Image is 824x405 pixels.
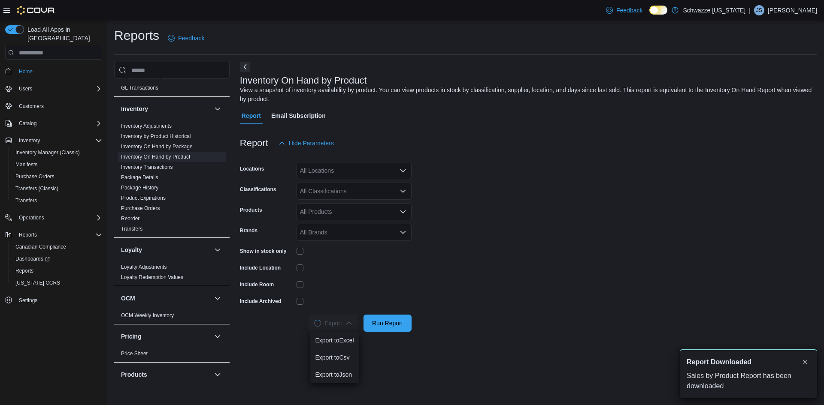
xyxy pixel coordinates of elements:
span: Export to Csv [315,354,354,361]
span: Feedback [616,6,642,15]
button: Open list of options [400,208,406,215]
a: Transfers (Classic) [12,183,62,194]
button: Operations [15,213,48,223]
span: Export to Json [315,371,354,378]
span: Email Subscription [271,107,326,124]
button: Hide Parameters [275,135,337,152]
span: Customers [19,103,44,110]
a: Loyalty Redemption Values [121,274,183,280]
button: LoadingExport [309,315,357,332]
button: Pricing [212,331,223,342]
button: Inventory [2,135,106,147]
button: Loyalty [212,245,223,255]
button: Open list of options [400,188,406,195]
a: Inventory Manager (Classic) [12,147,83,158]
input: Dark Mode [649,6,667,15]
a: Package History [121,185,158,191]
button: Next [240,62,250,72]
h1: Reports [114,27,159,44]
span: Settings [19,297,37,304]
a: Customers [15,101,47,111]
span: Transfers (Classic) [15,185,58,192]
button: Pricing [121,332,211,341]
span: Inventory Manager (Classic) [15,149,80,156]
span: Reports [12,266,102,276]
span: OCM Weekly Inventory [121,312,174,319]
a: Inventory Adjustments [121,123,172,129]
span: Washington CCRS [12,278,102,288]
label: Products [240,207,262,213]
span: Home [15,66,102,76]
button: Customers [2,100,106,112]
span: Purchase Orders [12,171,102,182]
h3: Inventory On Hand by Product [240,75,367,86]
a: Loyalty Adjustments [121,264,167,270]
span: Load All Apps in [GEOGRAPHIC_DATA] [24,25,102,42]
span: Reports [19,231,37,238]
button: Operations [2,212,106,224]
div: Inventory [114,121,230,237]
span: Report Downloaded [687,357,751,367]
button: Reports [15,230,40,240]
div: Sales by Product Report has been downloaded [687,371,810,391]
span: GL Transactions [121,84,158,91]
a: Canadian Compliance [12,242,70,252]
span: Report [242,107,261,124]
button: Products [121,370,211,379]
span: Package Details [121,174,158,181]
div: Loyalty [114,262,230,286]
span: Users [15,84,102,94]
a: Settings [15,295,41,306]
span: Canadian Compliance [12,242,102,252]
p: [PERSON_NAME] [768,5,817,15]
a: Purchase Orders [121,205,160,211]
span: Transfers [12,195,102,206]
span: Manifests [15,161,37,168]
span: JS [756,5,762,15]
a: Manifests [12,159,41,170]
span: Export to Excel [315,337,354,344]
a: Home [15,66,36,77]
span: Feedback [178,34,204,42]
span: Customers [15,101,102,111]
button: Inventory [121,105,211,113]
label: Show in stock only [240,248,287,255]
span: Operations [19,214,44,221]
button: Open list of options [400,167,406,174]
h3: Report [240,138,268,148]
span: Reports [15,230,102,240]
span: Dashboards [15,255,50,262]
span: Export [314,315,352,332]
span: Run Report [372,319,403,327]
span: Loading [313,318,322,328]
a: Reorder [121,216,139,222]
div: Notification [687,357,810,367]
h3: Loyalty [121,246,142,254]
p: Schwazze [US_STATE] [683,5,745,15]
button: Users [15,84,36,94]
button: Manifests [9,159,106,171]
span: Package History [121,184,158,191]
button: Inventory Manager (Classic) [9,147,106,159]
button: Purchase Orders [9,171,106,183]
button: Catalog [15,118,40,129]
a: Feedback [603,2,646,19]
span: Inventory Adjustments [121,123,172,129]
a: Product Expirations [121,195,166,201]
span: Inventory [15,135,102,146]
div: OCM [114,310,230,324]
img: Cova [17,6,55,15]
button: Reports [9,265,106,277]
span: Manifests [12,159,102,170]
span: Purchase Orders [121,205,160,212]
h3: Pricing [121,332,141,341]
button: Transfers [9,195,106,207]
div: Pricing [114,348,230,362]
a: OCM Weekly Inventory [121,312,174,318]
label: Include Room [240,281,274,288]
a: Feedback [164,30,208,47]
a: Transfers [12,195,40,206]
label: Brands [240,227,257,234]
span: Dashboards [12,254,102,264]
